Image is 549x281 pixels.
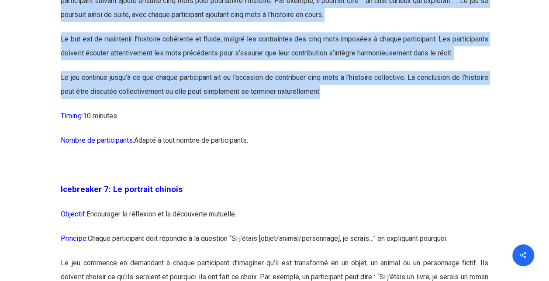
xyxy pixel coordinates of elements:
p: Adapté à tout nombre de participants. [61,134,488,158]
p: Encourager la réflexion et la découverte mutuelle. [61,207,488,232]
p: Le but est de maintenir l’histoire cohérente et fluide, malgré les contraintes des cinq mots impo... [61,32,488,71]
span: Timing: [61,112,83,120]
span: Icebreaker 7: Le portrait chinois [61,185,182,194]
span: Nombre de participants: [61,136,134,144]
p: 10 minutes [61,109,488,134]
span: Objectif: [61,210,86,218]
p: Le jeu continue jusqu’à ce que chaque participant ait eu l’occasion de contribuer cinq mots à l’h... [61,71,488,109]
p: Chaque participant doit répondre à la question “Si j’étais [objet/animal/personnage], je serais…”... [61,232,488,256]
span: Principe: [61,234,87,243]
